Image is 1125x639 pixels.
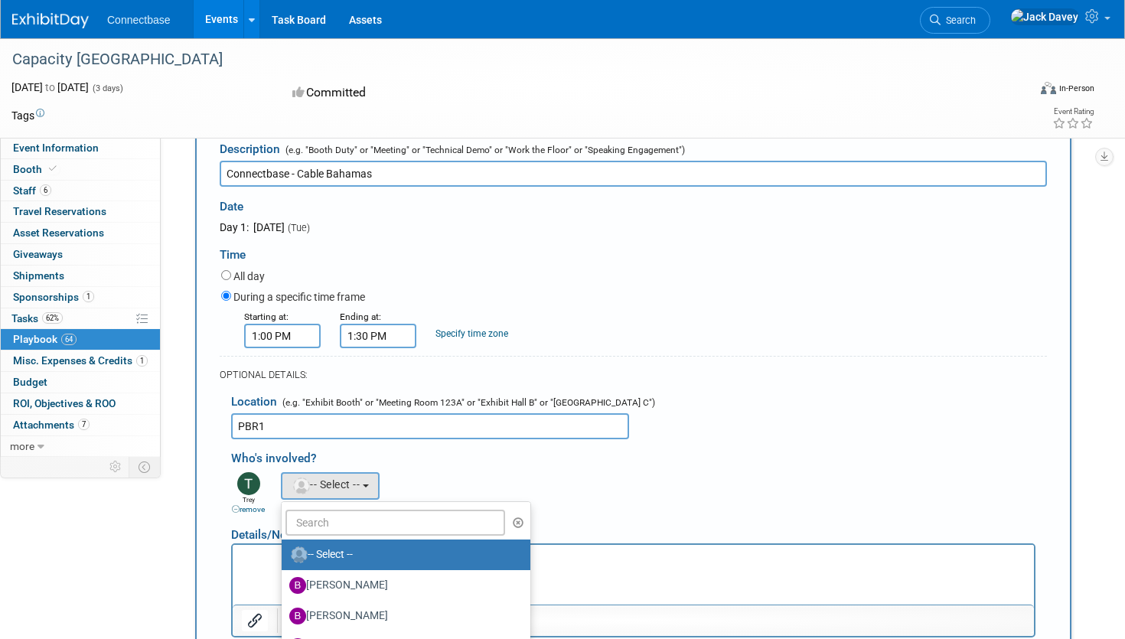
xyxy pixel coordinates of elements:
[232,505,265,513] a: remove
[244,324,321,348] input: Start Time
[103,457,129,477] td: Personalize Event Tab Strip
[920,7,990,34] a: Search
[251,221,285,233] span: [DATE]
[237,472,260,495] img: T.jpg
[13,227,104,239] span: Asset Reservations
[129,457,161,477] td: Toggle Event Tabs
[136,355,148,367] span: 1
[1052,108,1094,116] div: Event Rating
[1,415,160,435] a: Attachments7
[435,328,508,339] a: Specify time zone
[1,138,160,158] a: Event Information
[289,543,515,567] label: -- Select --
[1,287,160,308] a: Sponsorships1
[242,610,268,631] button: Insert/edit link
[1,244,160,265] a: Giveaways
[11,108,44,123] td: Tags
[282,145,685,155] span: (e.g. "Booth Duty" or "Meeting" or "Technical Demo" or "Work the Floor" or "Speaking Engagement")
[288,80,634,106] div: Committed
[42,312,63,324] span: 62%
[40,184,51,196] span: 6
[1041,82,1056,94] img: Format-Inperson.png
[220,221,249,233] span: Day 1:
[91,83,123,93] span: (3 days)
[1,436,160,457] a: more
[292,478,360,491] span: -- Select --
[13,269,64,282] span: Shipments
[11,312,63,324] span: Tasks
[13,291,94,303] span: Sponsorships
[1,266,160,286] a: Shipments
[13,333,77,345] span: Playbook
[43,81,57,93] span: to
[12,13,89,28] img: ExhibitDay
[941,15,976,26] span: Search
[220,235,1047,267] div: Time
[13,397,116,409] span: ROI, Objectives & ROO
[933,80,1094,103] div: Event Format
[220,368,1047,382] div: OPTIONAL DETAILS:
[61,334,77,345] span: 64
[231,515,1035,543] div: Details/Notes
[1,350,160,371] a: Misc. Expenses & Credits1
[285,510,505,536] input: Search
[220,187,551,220] div: Date
[289,608,306,624] img: B.jpg
[233,269,265,284] label: All day
[49,165,57,173] i: Booth reservation complete
[78,419,90,430] span: 7
[289,577,306,594] img: B.jpg
[289,573,515,598] label: [PERSON_NAME]
[1058,83,1094,94] div: In-Person
[13,248,63,260] span: Giveaways
[1,372,160,393] a: Budget
[231,395,277,409] span: Location
[233,289,365,305] label: During a specific time frame
[13,205,106,217] span: Travel Reservations
[231,443,1047,468] div: Who's involved?
[10,440,34,452] span: more
[220,142,280,156] span: Description
[233,545,1034,605] iframe: Rich Text Area
[223,495,273,515] div: Trey
[13,419,90,431] span: Attachments
[1,393,160,414] a: ROI, Objectives & ROO
[1,329,160,350] a: Playbook64
[289,604,515,628] label: [PERSON_NAME]
[1010,8,1079,25] img: Jack Davey
[7,46,1003,73] div: Capacity [GEOGRAPHIC_DATA]
[13,142,99,154] span: Event Information
[340,324,416,348] input: End Time
[244,311,289,322] small: Starting at:
[281,472,380,500] button: -- Select --
[11,81,89,93] span: [DATE] [DATE]
[291,546,308,563] img: Unassigned-User-Icon.png
[1,181,160,201] a: Staff6
[340,311,381,322] small: Ending at:
[287,222,310,233] span: (Tue)
[1,159,160,180] a: Booth
[13,376,47,388] span: Budget
[1,223,160,243] a: Asset Reservations
[13,354,148,367] span: Misc. Expenses & Credits
[279,397,655,408] span: (e.g. "Exhibit Booth" or "Meeting Room 123A" or "Exhibit Hall B" or "[GEOGRAPHIC_DATA] C")
[83,291,94,302] span: 1
[13,163,60,175] span: Booth
[1,201,160,222] a: Travel Reservations
[107,14,171,26] span: Connectbase
[13,184,51,197] span: Staff
[1,308,160,329] a: Tasks62%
